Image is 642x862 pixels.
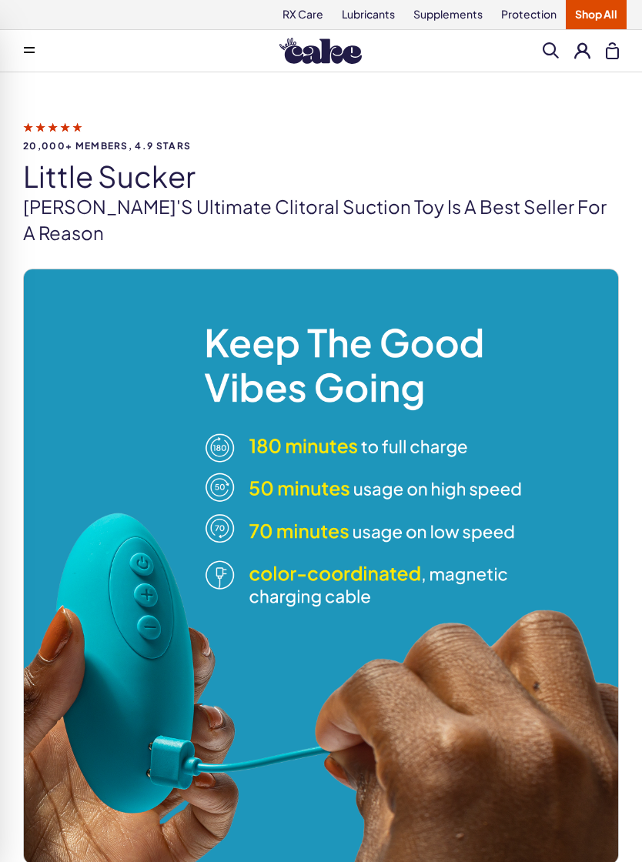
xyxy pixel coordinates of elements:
[279,38,362,64] img: Hello Cake
[23,141,619,151] span: 20,000+ members, 4.9 stars
[23,160,619,192] h1: little sucker
[23,120,619,151] a: 20,000+ members, 4.9 stars
[23,194,619,246] p: [PERSON_NAME]'s ultimate clitoral suction toy is a best seller for a reason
